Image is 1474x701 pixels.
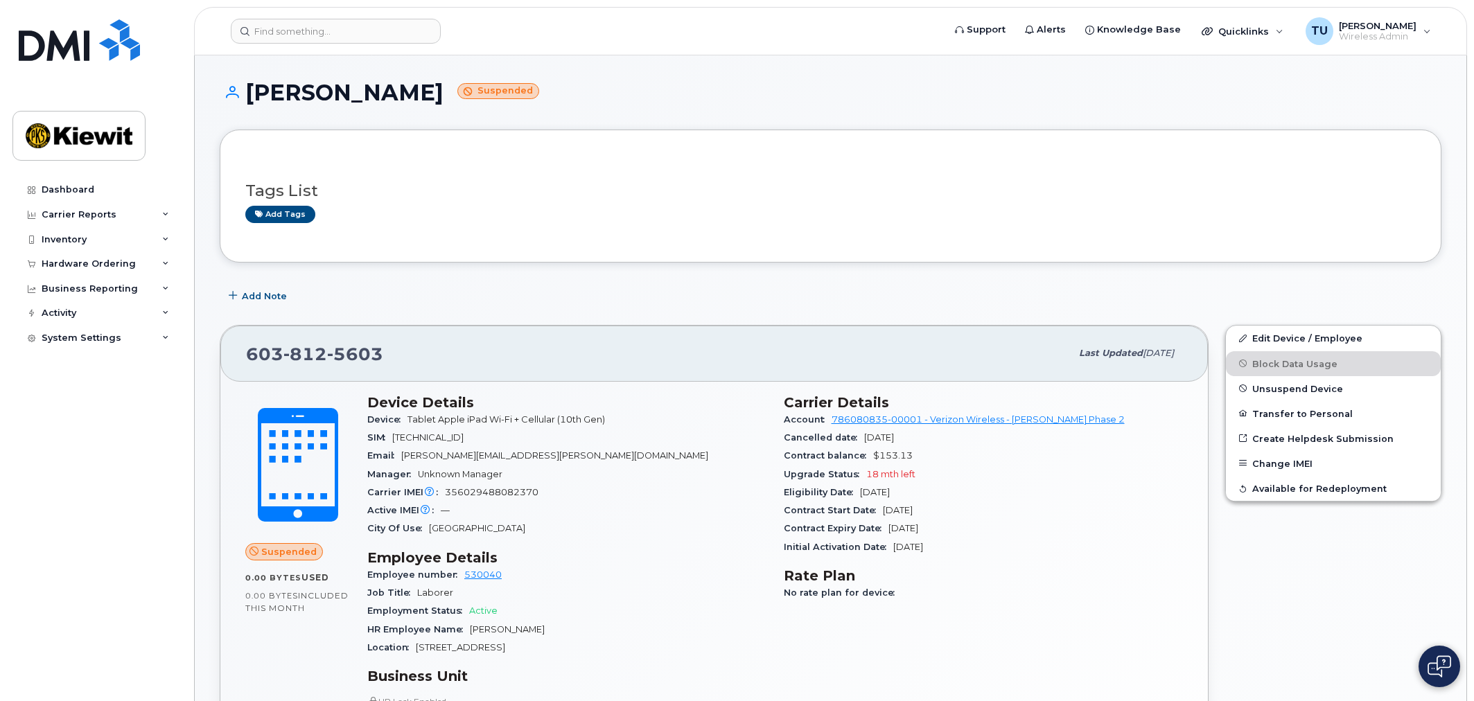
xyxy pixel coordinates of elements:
[367,414,407,425] span: Device
[283,344,327,364] span: 812
[1226,326,1441,350] a: Edit Device / Employee
[1428,655,1451,677] img: Open chat
[784,505,883,515] span: Contract Start Date
[367,624,470,635] span: HR Employee Name
[784,450,873,461] span: Contract balance
[784,432,864,443] span: Cancelled date
[1226,376,1441,401] button: Unsuspend Device
[245,591,298,601] span: 0.00 Bytes
[1079,348,1143,358] span: Last updated
[445,487,538,497] span: 356029488082370
[367,469,418,479] span: Manager
[1226,401,1441,426] button: Transfer to Personal
[416,642,505,653] span: [STREET_ADDRESS]
[242,290,287,303] span: Add Note
[429,523,525,533] span: [GEOGRAPHIC_DATA]
[1226,351,1441,376] button: Block Data Usage
[367,505,441,515] span: Active IMEI
[367,523,429,533] span: City Of Use
[220,80,1441,105] h1: [PERSON_NAME]
[784,587,902,598] span: No rate plan for device
[469,605,498,616] span: Active
[784,523,888,533] span: Contract Expiry Date
[1252,483,1387,494] span: Available for Redeployment
[888,523,918,533] span: [DATE]
[1226,426,1441,451] a: Create Helpdesk Submission
[864,432,894,443] span: [DATE]
[441,505,450,515] span: —
[417,587,453,598] span: Laborer
[1143,348,1174,358] span: [DATE]
[401,450,708,461] span: [PERSON_NAME][EMAIL_ADDRESS][PERSON_NAME][DOMAIN_NAME]
[246,344,383,364] span: 603
[327,344,383,364] span: 5603
[784,394,1184,411] h3: Carrier Details
[784,469,866,479] span: Upgrade Status
[301,572,329,583] span: used
[367,549,767,566] h3: Employee Details
[367,450,401,461] span: Email
[860,487,890,497] span: [DATE]
[784,414,832,425] span: Account
[418,469,502,479] span: Unknown Manager
[893,542,923,552] span: [DATE]
[367,668,767,684] h3: Business Unit
[1252,383,1343,393] span: Unsuspend Device
[457,83,539,99] small: Suspended
[367,605,469,616] span: Employment Status
[367,394,767,411] h3: Device Details
[866,469,915,479] span: 18 mth left
[261,545,317,558] span: Suspended
[464,569,502,580] a: 530040
[245,573,301,583] span: 0.00 Bytes
[245,182,1416,199] h3: Tags List
[367,587,417,598] span: Job Title
[367,569,464,580] span: Employee number
[470,624,545,635] span: [PERSON_NAME]
[407,414,605,425] span: Tablet Apple iPad Wi-Fi + Cellular (10th Gen)
[883,505,913,515] span: [DATE]
[367,432,392,443] span: SIM
[784,542,893,552] span: Initial Activation Date
[784,487,860,497] span: Eligibility Date
[245,590,349,613] span: included this month
[873,450,913,461] span: $153.13
[367,642,416,653] span: Location
[220,283,299,308] button: Add Note
[832,414,1125,425] a: 786080835-00001 - Verizon Wireless - [PERSON_NAME] Phase 2
[245,206,315,223] a: Add tags
[784,567,1184,584] h3: Rate Plan
[1226,476,1441,501] button: Available for Redeployment
[1226,451,1441,476] button: Change IMEI
[392,432,464,443] span: [TECHNICAL_ID]
[367,487,445,497] span: Carrier IMEI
